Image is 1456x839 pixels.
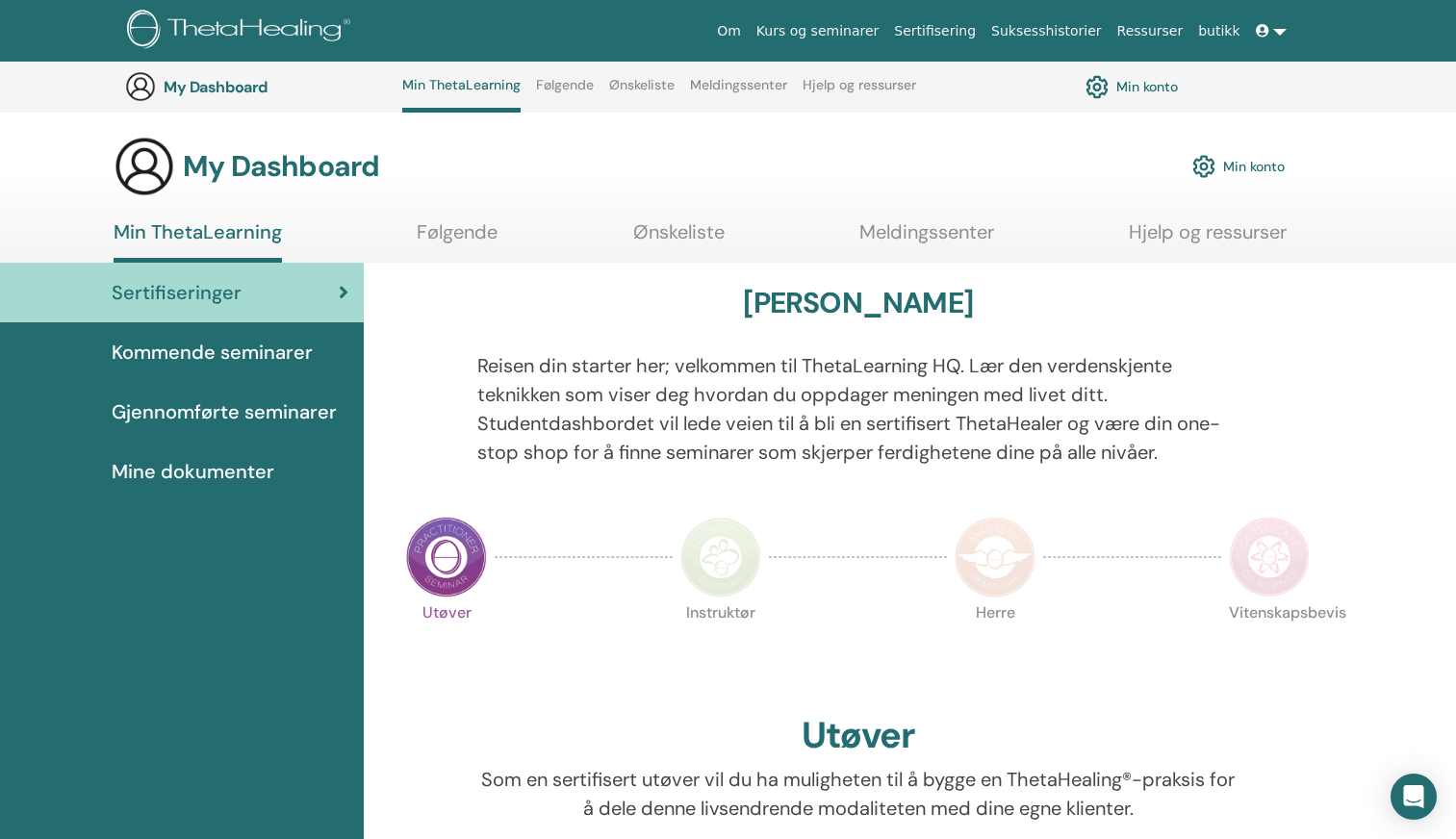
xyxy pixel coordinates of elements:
a: Min konto [1086,70,1178,103]
span: Mine dokumenter [112,457,274,486]
img: cog.svg [1192,150,1215,183]
a: Følgende [536,77,594,108]
a: Ressurser [1110,13,1191,49]
img: Master [955,517,1035,597]
span: Gjennomførte seminarer [112,397,337,426]
img: Practitioner [406,517,487,597]
a: butikk [1190,13,1247,49]
a: Ønskeliste [633,220,725,258]
a: Meldingssenter [859,220,994,258]
a: Meldingssenter [690,77,787,108]
h3: [PERSON_NAME] [743,286,973,320]
a: Sertifisering [886,13,983,49]
a: Følgende [417,220,498,258]
a: Min ThetaLearning [114,220,282,263]
a: Om [709,13,749,49]
p: Vitenskapsbevis [1229,605,1310,686]
p: Herre [955,605,1035,686]
a: Ønskeliste [609,77,675,108]
a: Kurs og seminarer [749,13,886,49]
img: generic-user-icon.jpg [125,71,156,102]
span: Kommende seminarer [112,338,313,367]
a: Suksesshistorier [983,13,1110,49]
div: Open Intercom Messenger [1391,774,1437,820]
p: Instruktør [680,605,761,686]
h3: My Dashboard [183,149,379,184]
span: Sertifiseringer [112,278,242,307]
a: Min konto [1192,145,1285,188]
h2: Utøver [802,714,915,758]
img: Instructor [680,517,761,597]
img: cog.svg [1086,70,1109,103]
a: Hjelp og ressurser [803,77,916,108]
p: Reisen din starter her; velkommen til ThetaLearning HQ. Lær den verdenskjente teknikken som viser... [477,351,1239,467]
a: Min ThetaLearning [402,77,521,113]
img: generic-user-icon.jpg [114,136,175,197]
a: Hjelp og ressurser [1129,220,1287,258]
p: Som en sertifisert utøver vil du ha muligheten til å bygge en ThetaHealing®-praksis for å dele de... [477,765,1239,823]
p: Utøver [406,605,487,686]
h3: My Dashboard [164,78,356,96]
img: Certificate of Science [1229,517,1310,597]
img: logo.png [127,10,357,53]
